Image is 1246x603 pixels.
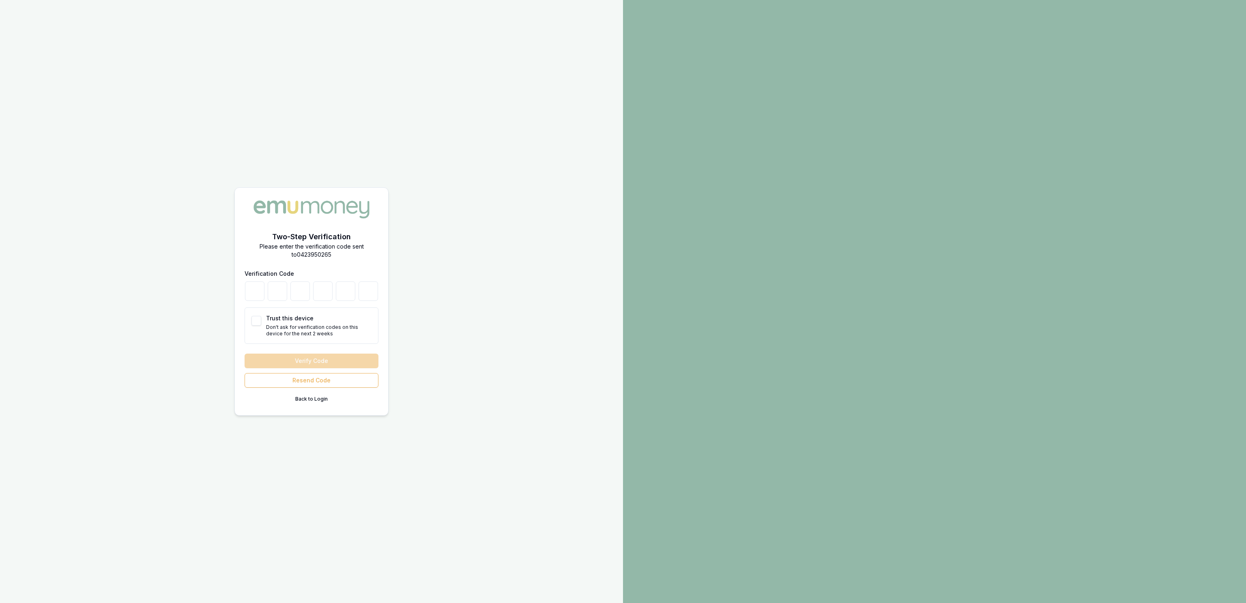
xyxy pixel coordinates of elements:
[266,324,372,337] p: Don't ask for verification codes on this device for the next 2 weeks
[245,242,378,259] p: Please enter the verification code sent to 0423950265
[251,197,372,221] img: Emu Money
[266,315,314,322] label: Trust this device
[245,231,378,242] h2: Two-Step Verification
[245,393,378,406] button: Back to Login
[245,373,378,388] button: Resend Code
[245,270,294,277] label: Verification Code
